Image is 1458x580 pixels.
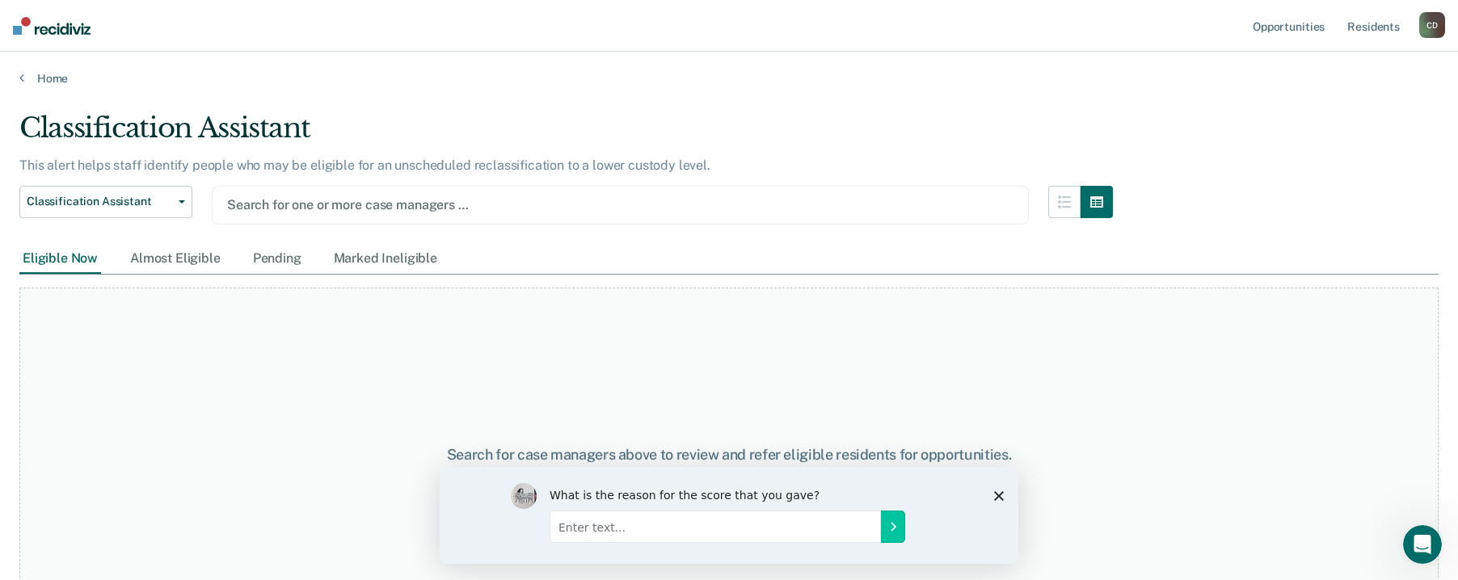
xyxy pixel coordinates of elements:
div: Classification Assistant [19,111,1113,158]
button: Classification Assistant [19,186,192,218]
div: Pending [250,244,305,274]
a: Home [19,71,1439,86]
iframe: Survey by Kim from Recidiviz [440,467,1018,564]
button: CD [1419,12,1445,38]
div: Almost Eligible [127,244,224,274]
div: Marked Ineligible [331,244,440,274]
div: Search for case managers above to review and refer eligible residents for opportunities. [375,446,1084,464]
iframe: Intercom live chat [1403,525,1442,564]
span: Classification Assistant [27,195,172,208]
img: Recidiviz [13,17,91,35]
div: Eligible Now [19,244,101,274]
div: C D [1419,12,1445,38]
p: This alert helps staff identify people who may be eligible for an unscheduled reclassification to... [19,158,710,173]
